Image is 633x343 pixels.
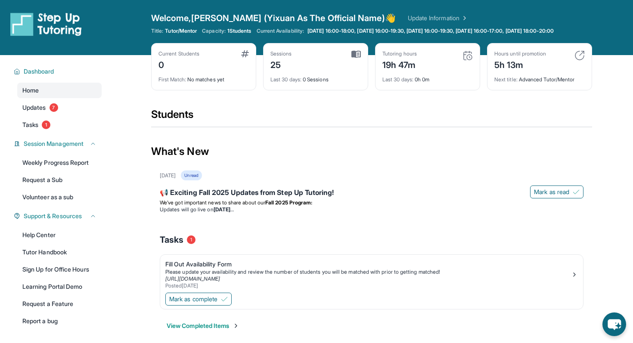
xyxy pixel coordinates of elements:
img: Mark as read [573,188,580,195]
span: Tasks [22,121,38,129]
a: Help Center [17,227,102,243]
a: Sign Up for Office Hours [17,262,102,277]
span: Dashboard [24,67,54,76]
div: 0 [158,57,199,71]
div: Unread [181,170,202,180]
a: Weekly Progress Report [17,155,102,170]
span: Support & Resources [24,212,82,220]
span: 1 Students [227,28,251,34]
div: Advanced Tutor/Mentor [494,71,585,83]
button: Mark as complete [165,293,232,306]
img: Chevron Right [459,14,468,22]
div: Current Students [158,50,199,57]
div: No matches yet [158,71,249,83]
span: Current Availability: [257,28,304,34]
img: logo [10,12,82,36]
img: card [462,50,473,61]
a: Updates7 [17,100,102,115]
img: Mark as complete [221,296,228,303]
a: Report a bug [17,313,102,329]
a: Fill Out Availability FormPlease update your availability and review the number of students you w... [160,255,583,291]
div: 📢 Exciting Fall 2025 Updates from Step Up Tutoring! [160,187,583,199]
span: Mark as complete [169,295,217,303]
button: Support & Resources [20,212,96,220]
div: Students [151,108,592,127]
span: Next title : [494,76,518,83]
div: Tutoring hours [382,50,417,57]
div: Hours until promotion [494,50,546,57]
span: Last 30 days : [382,76,413,83]
span: Mark as read [534,188,569,196]
span: First Match : [158,76,186,83]
a: [DATE] 16:00-18:00, [DATE] 16:00-19:30, [DATE] 16:00-19:30, [DATE] 16:00-17:00, [DATE] 18:00-20:00 [306,28,555,34]
strong: [DATE] [214,206,234,213]
strong: Fall 2025 Program: [265,199,312,206]
span: Last 30 days : [270,76,301,83]
div: [DATE] [160,172,176,179]
div: 5h 13m [494,57,546,71]
button: Session Management [20,139,96,148]
span: Capacity: [202,28,226,34]
span: Updates [22,103,46,112]
div: Please update your availability and review the number of students you will be matched with prior ... [165,269,571,275]
div: Fill Out Availability Form [165,260,571,269]
a: Learning Portal Demo [17,279,102,294]
span: 1 [42,121,50,129]
div: Sessions [270,50,292,57]
span: Tasks [160,234,183,246]
button: chat-button [602,312,626,336]
a: Home [17,83,102,98]
a: Update Information [408,14,468,22]
a: [URL][DOMAIN_NAME] [165,275,220,282]
span: Welcome, [PERSON_NAME] (Yixuan As The Official Name) 👋 [151,12,396,24]
li: Updates will go live on [160,206,583,213]
button: Dashboard [20,67,96,76]
span: Session Management [24,139,84,148]
img: card [574,50,585,61]
a: Tutor Handbook [17,244,102,260]
a: Volunteer as a sub [17,189,102,205]
span: We’ve got important news to share about our [160,199,265,206]
button: Mark as read [530,185,583,198]
img: card [241,50,249,57]
div: What's New [151,133,592,170]
button: View Completed Items [167,321,239,330]
span: [DATE] 16:00-18:00, [DATE] 16:00-19:30, [DATE] 16:00-19:30, [DATE] 16:00-17:00, [DATE] 18:00-20:00 [307,28,554,34]
div: 0h 0m [382,71,473,83]
img: card [351,50,361,58]
span: Title: [151,28,163,34]
div: 19h 47m [382,57,417,71]
a: Tasks1 [17,117,102,133]
div: Posted [DATE] [165,282,571,289]
div: 0 Sessions [270,71,361,83]
span: 7 [50,103,58,112]
div: 25 [270,57,292,71]
span: Tutor/Mentor [165,28,197,34]
span: 1 [187,235,195,244]
a: Request a Sub [17,172,102,188]
span: Home [22,86,39,95]
a: Request a Feature [17,296,102,312]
